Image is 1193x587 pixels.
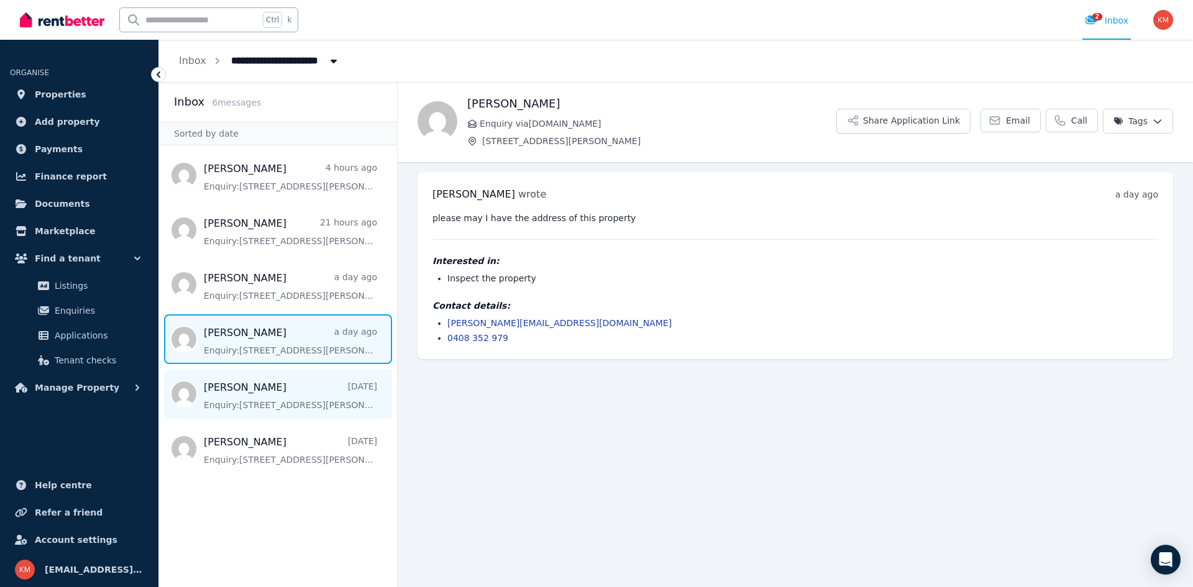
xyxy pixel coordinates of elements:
button: Tags [1103,109,1173,134]
span: Find a tenant [35,251,101,266]
h4: Interested in: [432,255,1158,267]
a: Tenant checks [15,348,144,373]
span: Documents [35,196,90,211]
nav: Breadcrumb [159,40,360,82]
a: [PERSON_NAME][DATE]Enquiry:[STREET_ADDRESS][PERSON_NAME]. [204,380,377,411]
a: [PERSON_NAME]a day agoEnquiry:[STREET_ADDRESS][PERSON_NAME]. [204,271,377,302]
span: Enquiries [55,303,139,318]
pre: please may I have the address of this property [432,212,1158,224]
div: Open Intercom Messenger [1151,545,1181,575]
div: Inbox [1085,14,1128,27]
a: Marketplace [10,219,149,243]
a: 0408 352 979 [447,333,508,343]
a: Help centre [10,473,149,498]
span: [PERSON_NAME] [432,188,515,200]
span: Enquiry via [DOMAIN_NAME] [480,117,836,130]
span: [STREET_ADDRESS][PERSON_NAME] [482,135,836,147]
h1: [PERSON_NAME] [467,95,836,112]
a: Finance report [10,164,149,189]
a: [PERSON_NAME]4 hours agoEnquiry:[STREET_ADDRESS][PERSON_NAME]. [204,162,377,193]
a: Properties [10,82,149,107]
span: Account settings [35,532,117,547]
a: Inbox [179,55,206,66]
a: Call [1046,109,1098,132]
a: Enquiries [15,298,144,323]
img: RentBetter [20,11,104,29]
a: Refer a friend [10,500,149,525]
span: 6 message s [212,98,261,107]
a: Documents [10,191,149,216]
span: Listings [55,278,139,293]
a: Add property [10,109,149,134]
a: Account settings [10,527,149,552]
span: Ctrl [263,12,282,28]
span: Manage Property [35,380,119,395]
button: Find a tenant [10,246,149,271]
span: k [287,15,291,25]
span: ORGANISE [10,68,49,77]
span: Applications [55,328,139,343]
span: Email [1006,114,1030,127]
button: Share Application Link [836,109,971,134]
a: [PERSON_NAME]21 hours agoEnquiry:[STREET_ADDRESS][PERSON_NAME]. [204,216,377,247]
h4: Contact details: [432,299,1158,312]
a: Applications [15,323,144,348]
a: Payments [10,137,149,162]
a: [PERSON_NAME]a day agoEnquiry:[STREET_ADDRESS][PERSON_NAME]. [204,325,377,357]
span: Payments [35,142,83,157]
span: Properties [35,87,86,102]
img: km.redding1@gmail.com [15,560,35,580]
span: Tenant checks [55,353,139,368]
a: Listings [15,273,144,298]
button: Manage Property [10,375,149,400]
span: Refer a friend [35,505,103,520]
div: Sorted by date [159,122,397,145]
span: 2 [1092,13,1102,20]
a: [PERSON_NAME][DATE]Enquiry:[STREET_ADDRESS][PERSON_NAME]. [204,435,377,466]
span: Tags [1113,115,1148,127]
span: Add property [35,114,100,129]
img: karla matousek [418,101,457,141]
span: [EMAIL_ADDRESS][DOMAIN_NAME] [45,562,144,577]
time: a day ago [1115,189,1158,199]
span: Help centre [35,478,92,493]
h2: Inbox [174,93,204,111]
span: Finance report [35,169,107,184]
a: Email [980,109,1041,132]
li: Inspect the property [447,272,1158,284]
nav: Message list [159,145,397,478]
span: Call [1071,114,1087,127]
span: wrote [518,188,546,200]
img: km.redding1@gmail.com [1153,10,1173,30]
a: [PERSON_NAME][EMAIL_ADDRESS][DOMAIN_NAME] [447,318,672,328]
span: Marketplace [35,224,95,239]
